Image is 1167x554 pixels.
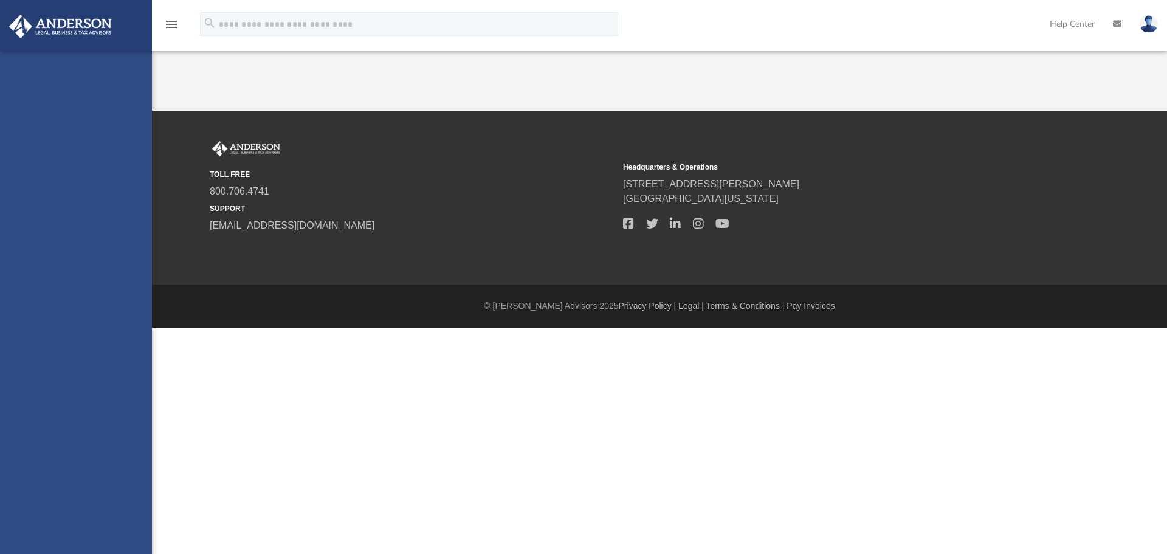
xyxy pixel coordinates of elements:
i: menu [164,17,179,32]
a: Privacy Policy | [619,301,676,311]
a: [EMAIL_ADDRESS][DOMAIN_NAME] [210,220,374,230]
img: User Pic [1140,15,1158,33]
a: Legal | [678,301,704,311]
a: Terms & Conditions | [706,301,785,311]
a: Pay Invoices [787,301,835,311]
small: Headquarters & Operations [623,162,1028,173]
a: [STREET_ADDRESS][PERSON_NAME] [623,179,799,189]
a: 800.706.4741 [210,186,269,196]
a: [GEOGRAPHIC_DATA][US_STATE] [623,193,779,204]
small: SUPPORT [210,203,614,214]
img: Anderson Advisors Platinum Portal [5,15,115,38]
a: menu [164,23,179,32]
small: TOLL FREE [210,169,614,180]
div: © [PERSON_NAME] Advisors 2025 [152,300,1167,313]
i: search [203,16,216,30]
img: Anderson Advisors Platinum Portal [210,141,283,157]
